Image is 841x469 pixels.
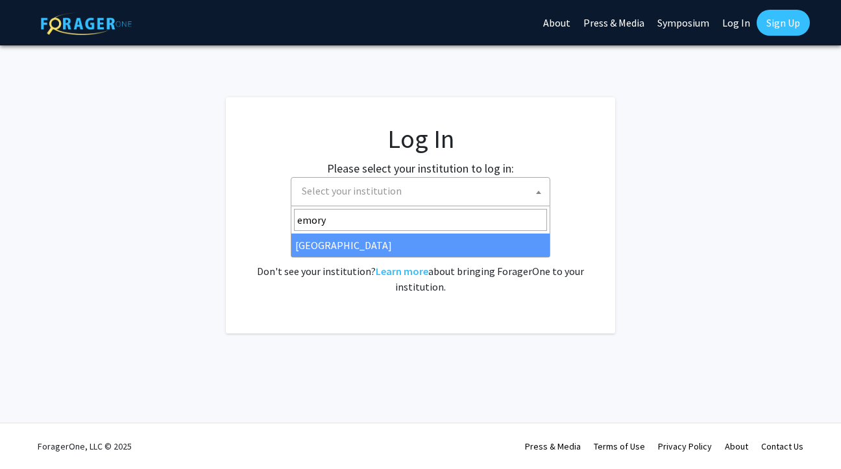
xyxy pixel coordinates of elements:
[594,440,645,452] a: Terms of Use
[327,160,514,177] label: Please select your institution to log in:
[252,123,589,154] h1: Log In
[525,440,581,452] a: Press & Media
[10,411,55,459] iframe: Chat
[302,184,402,197] span: Select your institution
[297,178,550,204] span: Select your institution
[252,232,589,295] div: No account? . Don't see your institution? about bringing ForagerOne to your institution.
[761,440,803,452] a: Contact Us
[658,440,712,452] a: Privacy Policy
[725,440,748,452] a: About
[294,209,547,231] input: Search
[38,424,132,469] div: ForagerOne, LLC © 2025
[376,265,428,278] a: Learn more about bringing ForagerOne to your institution
[291,177,550,206] span: Select your institution
[757,10,810,36] a: Sign Up
[41,12,132,35] img: ForagerOne Logo
[291,234,550,257] li: [GEOGRAPHIC_DATA]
